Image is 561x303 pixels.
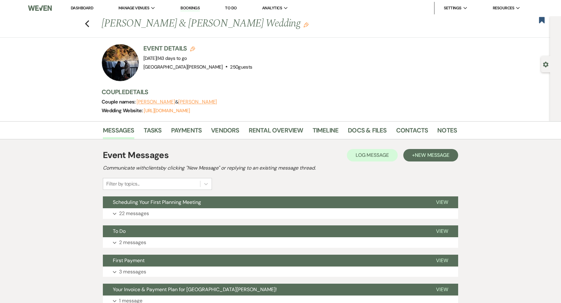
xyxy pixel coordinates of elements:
button: Log Message [347,149,398,161]
span: To Do [113,228,126,234]
button: Scheduling Your First Planning Meeting [103,196,426,208]
span: View [436,257,448,264]
button: Open lead details [543,61,549,67]
span: Settings [444,5,462,11]
button: First Payment [103,255,426,267]
h3: Couple Details [102,88,451,96]
a: Tasks [144,125,162,139]
button: 22 messages [103,208,458,219]
span: 143 days to go [158,55,187,61]
button: View [426,196,458,208]
a: [URL][DOMAIN_NAME] [144,108,190,114]
img: Weven Logo [28,2,52,15]
a: Docs & Files [348,125,386,139]
span: | [156,55,187,61]
span: 250 guests [230,64,252,70]
span: Analytics [262,5,282,11]
button: To Do [103,225,426,237]
span: Wedding Website: [102,107,144,114]
span: Your Invoice & Payment Plan for [GEOGRAPHIC_DATA][PERSON_NAME]! [113,286,277,293]
a: Bookings [180,5,200,11]
a: Messages [103,125,134,139]
button: Your Invoice & Payment Plan for [GEOGRAPHIC_DATA][PERSON_NAME]! [103,284,426,296]
button: Edit [304,22,309,27]
button: [PERSON_NAME] [137,99,175,104]
a: Timeline [313,125,339,139]
span: & [137,99,217,105]
span: Resources [493,5,514,11]
span: Couple names: [102,99,137,105]
h1: [PERSON_NAME] & [PERSON_NAME] Wedding [102,16,381,31]
button: View [426,255,458,267]
span: [DATE] [143,55,187,61]
span: View [436,286,448,293]
span: View [436,228,448,234]
span: Manage Venues [118,5,149,11]
span: New Message [415,152,449,158]
button: 3 messages [103,267,458,277]
h3: Event Details [143,44,252,53]
p: 2 messages [119,238,146,247]
button: +New Message [403,149,458,161]
a: Vendors [211,125,239,139]
a: Rental Overview [249,125,303,139]
button: View [426,284,458,296]
button: 2 messages [103,237,458,248]
div: Filter by topics... [106,180,140,188]
button: View [426,225,458,237]
span: [GEOGRAPHIC_DATA][PERSON_NAME] [143,64,223,70]
span: View [436,199,448,205]
button: [PERSON_NAME] [178,99,217,104]
a: Contacts [396,125,428,139]
span: First Payment [113,257,145,264]
p: 22 messages [119,209,149,218]
a: Notes [437,125,457,139]
a: Payments [171,125,202,139]
h1: Event Messages [103,149,169,162]
span: Scheduling Your First Planning Meeting [113,199,201,205]
h2: Communicate with clients by clicking "New Message" or replying to an existing message thread. [103,164,458,172]
p: 3 messages [119,268,146,276]
span: Log Message [356,152,389,158]
a: To Do [225,5,237,11]
a: Dashboard [71,5,93,11]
